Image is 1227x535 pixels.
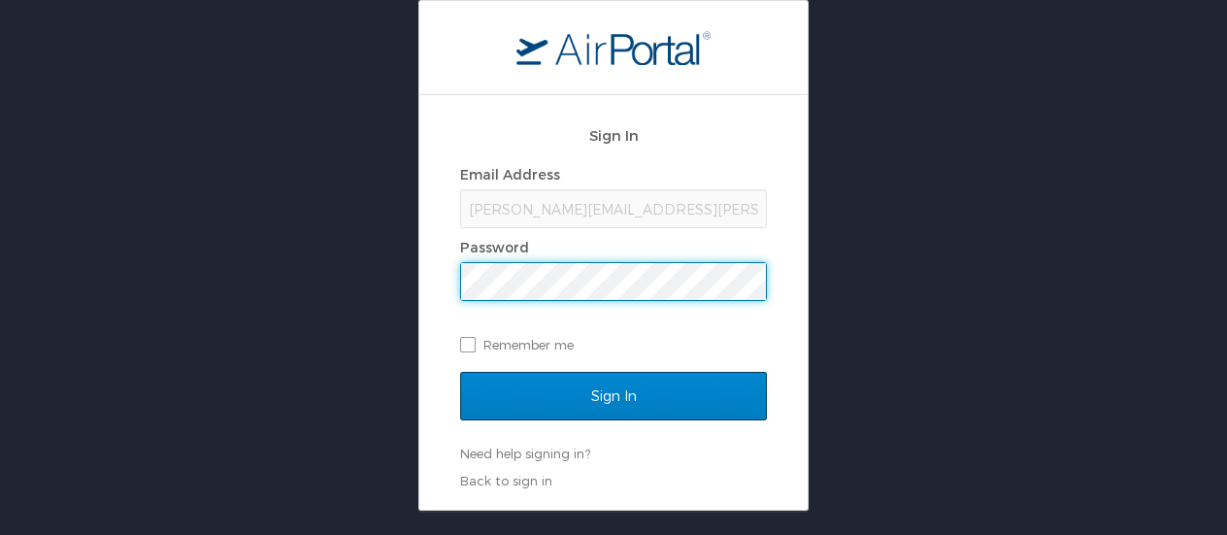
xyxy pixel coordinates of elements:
label: Email Address [460,166,560,183]
a: Back to sign in [460,473,552,488]
img: logo [516,30,711,65]
label: Remember me [460,330,767,359]
a: Need help signing in? [460,446,590,461]
label: Password [460,239,529,255]
input: Sign In [460,372,767,420]
h2: Sign In [460,124,767,147]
